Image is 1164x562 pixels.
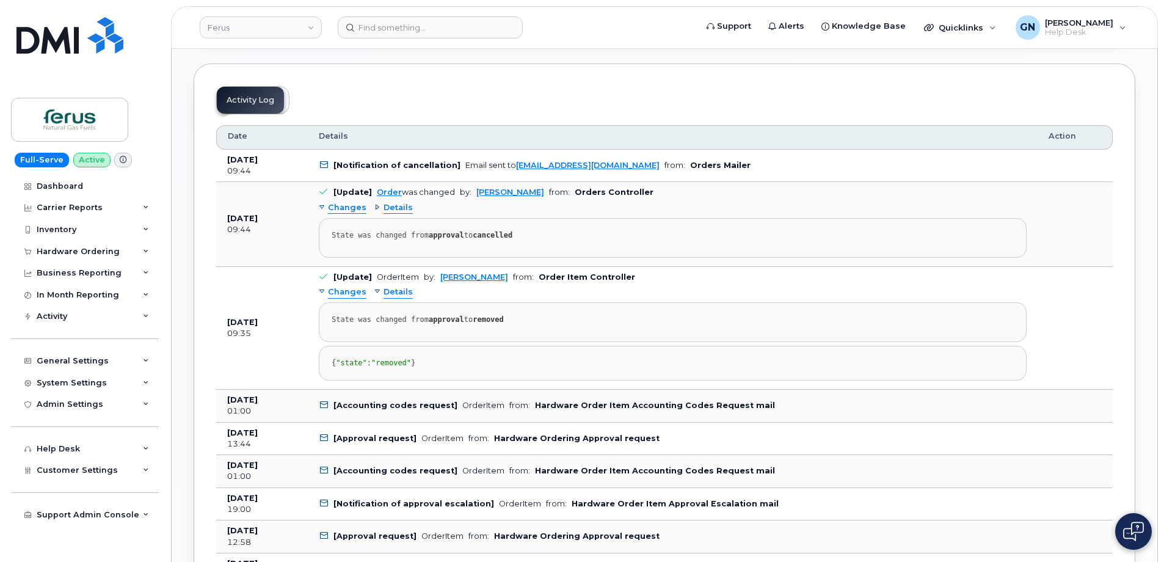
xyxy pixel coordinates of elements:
input: Find something... [338,16,523,38]
a: Knowledge Base [813,14,914,38]
span: Alerts [779,20,804,32]
span: Details [384,202,413,214]
div: Email sent to [465,161,660,170]
b: [DATE] [227,494,258,503]
b: [Approval request] [333,531,416,541]
b: Hardware Order Item Accounting Codes Request mail [535,401,775,410]
span: Support [717,20,751,32]
div: 09:44 [227,224,297,235]
b: Hardware Order Item Accounting Codes Request mail [535,466,775,475]
b: Orders Mailer [690,161,751,170]
span: from: [664,161,685,170]
div: 09:44 [227,166,297,177]
span: Changes [328,286,366,298]
th: Action [1038,125,1113,150]
img: Open chat [1123,522,1144,541]
b: Hardware Ordering Approval request [494,531,660,541]
a: Alerts [760,14,813,38]
span: Changes [328,202,366,214]
span: from: [468,434,489,443]
b: Hardware Ordering Approval request [494,434,660,443]
div: was changed [377,188,455,197]
b: [Accounting codes request] [333,466,457,475]
span: "removed" [371,359,411,367]
b: [Notification of cancellation] [333,161,460,170]
b: [DATE] [227,428,258,437]
a: Order [377,188,402,197]
span: Knowledge Base [832,20,906,32]
b: Order Item Controller [539,272,635,282]
span: by: [424,272,435,282]
b: [Accounting codes request] [333,401,457,410]
div: Geoffrey Newport [1007,15,1135,40]
b: Orders Controller [575,188,653,197]
div: OrderItem [499,499,541,508]
div: State was changed from to [332,315,1014,324]
span: Quicklinks [939,23,983,32]
span: from: [513,272,534,282]
span: from: [549,188,570,197]
strong: approval [429,315,464,324]
a: [PERSON_NAME] [440,272,508,282]
span: from: [468,531,489,541]
div: 19:00 [227,504,297,515]
b: [Notification of approval escalation] [333,499,494,508]
strong: cancelled [473,231,512,239]
a: [PERSON_NAME] [476,188,544,197]
span: "state" [336,359,367,367]
strong: approval [429,231,464,239]
span: by: [460,188,471,197]
div: 13:44 [227,439,297,450]
b: [DATE] [227,461,258,470]
span: [PERSON_NAME] [1045,18,1113,27]
b: Hardware Order Item Approval Escalation mail [572,499,779,508]
b: [Update] [333,272,372,282]
div: OrderItem [462,466,504,475]
div: State was changed from to [332,231,1014,240]
span: from: [509,401,530,410]
div: OrderItem [377,272,419,282]
div: OrderItem [462,401,504,410]
div: 01:00 [227,406,297,417]
div: OrderItem [421,434,464,443]
span: Details [319,131,348,142]
b: [DATE] [227,214,258,223]
a: [EMAIL_ADDRESS][DOMAIN_NAME] [516,161,660,170]
b: [DATE] [227,526,258,535]
span: Details [384,286,413,298]
strong: removed [473,315,504,324]
span: Help Desk [1045,27,1113,37]
b: [DATE] [227,155,258,164]
div: 09:35 [227,328,297,339]
div: OrderItem [421,531,464,541]
span: from: [509,466,530,475]
a: Support [698,14,760,38]
a: Ferus [200,16,322,38]
b: [Update] [333,188,372,197]
b: [DATE] [227,318,258,327]
b: [DATE] [227,395,258,404]
span: from: [546,499,567,508]
div: 01:00 [227,471,297,482]
div: Quicklinks [915,15,1005,40]
span: Date [228,131,247,142]
span: GN [1020,20,1035,35]
b: [Approval request] [333,434,416,443]
div: 12:58 [227,537,297,548]
div: { : } [332,359,1014,368]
